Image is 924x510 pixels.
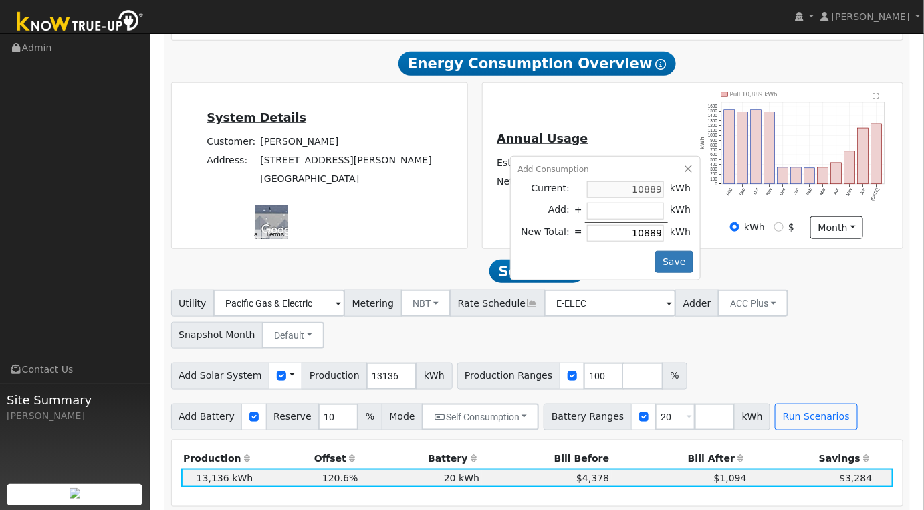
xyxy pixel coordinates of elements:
span: Scenarios [489,260,585,284]
a: Open this area in Google Maps (opens a new window) [258,222,302,239]
td: Customer: [205,133,258,151]
text: Oct [752,187,760,195]
img: Know True-Up [10,7,150,37]
rect: onclick="" [831,163,842,184]
span: [PERSON_NAME] [832,11,910,22]
rect: onclick="" [724,110,735,184]
text: 100 [710,177,717,181]
text: 1100 [708,128,718,133]
text: 300 [710,167,717,171]
span: Adder [675,290,719,317]
text: kWh [699,137,705,149]
span: Utility [171,290,215,317]
button: Self Consumption [422,404,539,430]
td: Add: [517,200,572,222]
th: Bill After [612,450,749,469]
rect: onclick="" [804,168,815,184]
span: Savings [819,453,860,464]
span: Site Summary [7,391,143,409]
text: 500 [710,157,717,162]
text: Dec [779,187,787,196]
button: NBT [401,290,451,317]
text: Nov [766,187,774,196]
span: Energy Consumption Overview [398,52,675,76]
rect: onclick="" [737,112,748,183]
span: $1,094 [714,473,747,483]
u: System Details [207,111,306,124]
rect: onclick="" [751,110,762,184]
th: Bill Before [482,450,612,469]
text: 1600 [708,104,718,108]
span: % [358,404,382,430]
button: month [810,216,863,239]
input: $ [774,222,784,232]
text: Feb [806,187,813,195]
span: $4,378 [576,473,609,483]
span: kWh [734,404,770,430]
text: 1000 [708,133,718,137]
td: Net Consumption: [495,173,584,192]
input: kWh [730,222,739,232]
text: Sep [739,187,747,196]
th: Battery [360,450,482,469]
td: Estimated Bill: [495,153,584,173]
span: Snapshot Month [171,322,263,349]
text: 400 [710,162,717,167]
button: ACC Plus [718,290,788,317]
th: Production [181,450,255,469]
img: Google [258,222,302,239]
rect: onclick="" [871,124,882,184]
th: Offset [255,450,360,469]
text: 1300 [708,118,718,122]
text: 700 [710,147,717,152]
span: Reserve [266,404,320,430]
text: [DATE] [870,187,881,202]
td: Address: [205,151,258,170]
label: kWh [744,220,765,234]
rect: onclick="" [818,167,828,184]
text: Jun [860,187,867,195]
td: 20 kWh [360,469,482,487]
span: Production [302,363,367,390]
text: Apr [833,187,841,195]
button: Default [262,322,324,349]
button: Save [655,251,694,274]
text: Aug [725,187,733,196]
i: Show Help [656,59,667,70]
td: Current: [517,179,572,200]
rect: onclick="" [791,167,802,184]
td: = [572,222,585,244]
label: $ [788,220,794,234]
td: 13,136 kWh [181,469,255,487]
text: 0 [715,181,718,186]
span: 120.6% [322,473,358,483]
text: 800 [710,143,717,147]
td: New Total: [517,222,572,244]
div: [PERSON_NAME] [7,409,143,423]
span: Mode [382,404,423,430]
text: 1400 [708,113,718,118]
text: Mar [819,187,826,196]
span: $3,284 [839,473,872,483]
td: [STREET_ADDRESS][PERSON_NAME] [258,151,435,170]
td: [GEOGRAPHIC_DATA] [258,170,435,189]
span: Metering [344,290,402,317]
span: kWh [416,363,452,390]
text: 900 [710,138,717,143]
u: Annual Usage [497,132,588,145]
td: kWh [668,222,694,244]
span: Add Solar System [171,363,270,390]
td: + [572,200,585,222]
td: $4,378 [584,153,622,173]
span: % [663,363,687,390]
text: 1500 [708,108,718,113]
button: Run Scenarios [775,404,857,430]
input: Select a Utility [213,290,345,317]
div: Add Consumption [517,163,693,175]
input: Select a Rate Schedule [544,290,676,317]
text: Jan [792,187,800,195]
span: Add Battery [171,404,243,430]
text: May [846,187,854,197]
span: Production Ranges [457,363,560,390]
text: 200 [710,171,717,176]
